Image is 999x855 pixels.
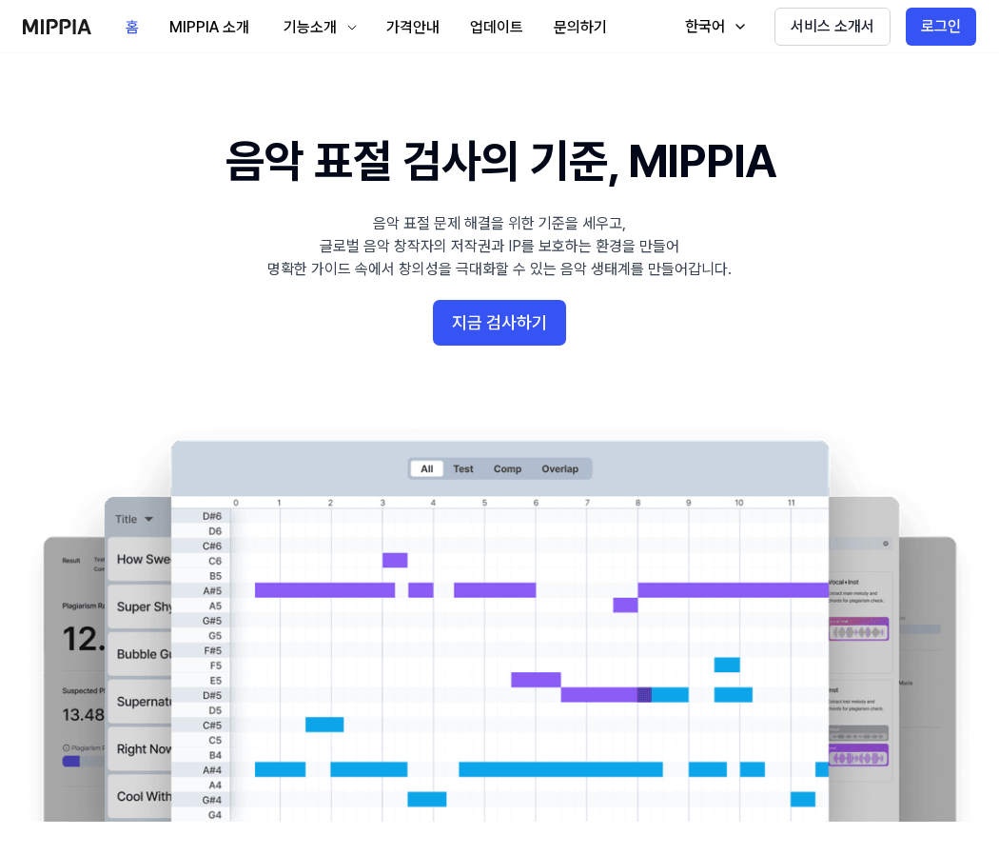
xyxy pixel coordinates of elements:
[110,9,154,47] button: 홈
[154,9,264,47] button: MIPPIA 소개
[267,212,732,281] div: 음악 표절 문제 해결을 위한 기준을 세우고, 글로벌 음악 창작자의 저작권과 IP를 보호하는 환경을 만들어 명확한 가이드 속에서 창의성을 극대화할 수 있는 음악 생태계를 만들어...
[455,1,539,53] a: 업데이트
[5,422,994,822] img: main Image
[264,9,371,47] button: 기능소개
[433,300,566,346] button: 지금 검사하기
[23,19,91,34] img: logo
[455,9,539,47] button: 업데이트
[225,129,774,193] h1: 음악 표절 검사의 기준, MIPPIA
[906,8,976,46] button: 로그인
[280,16,341,39] div: 기능소개
[110,1,154,53] a: 홈
[774,8,891,46] button: 서비스 소개서
[539,9,622,47] button: 문의하기
[681,15,729,38] div: 한국어
[371,9,455,47] button: 가격안내
[666,8,759,46] button: 한국어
